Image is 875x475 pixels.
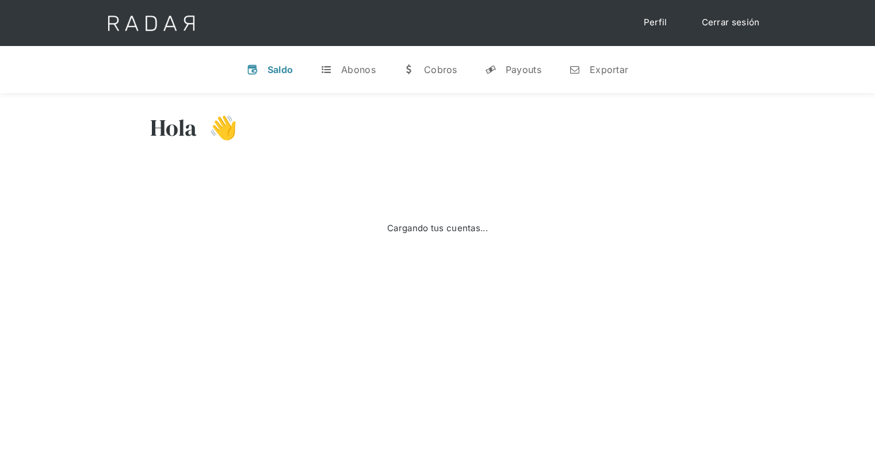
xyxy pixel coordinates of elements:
[320,64,332,75] div: t
[150,113,197,142] h3: Hola
[424,64,457,75] div: Cobros
[690,12,771,34] a: Cerrar sesión
[247,64,258,75] div: v
[387,222,488,235] div: Cargando tus cuentas...
[341,64,376,75] div: Abonos
[485,64,496,75] div: y
[197,113,238,142] h3: 👋
[506,64,541,75] div: Payouts
[569,64,580,75] div: n
[268,64,293,75] div: Saldo
[590,64,628,75] div: Exportar
[632,12,679,34] a: Perfil
[403,64,415,75] div: w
